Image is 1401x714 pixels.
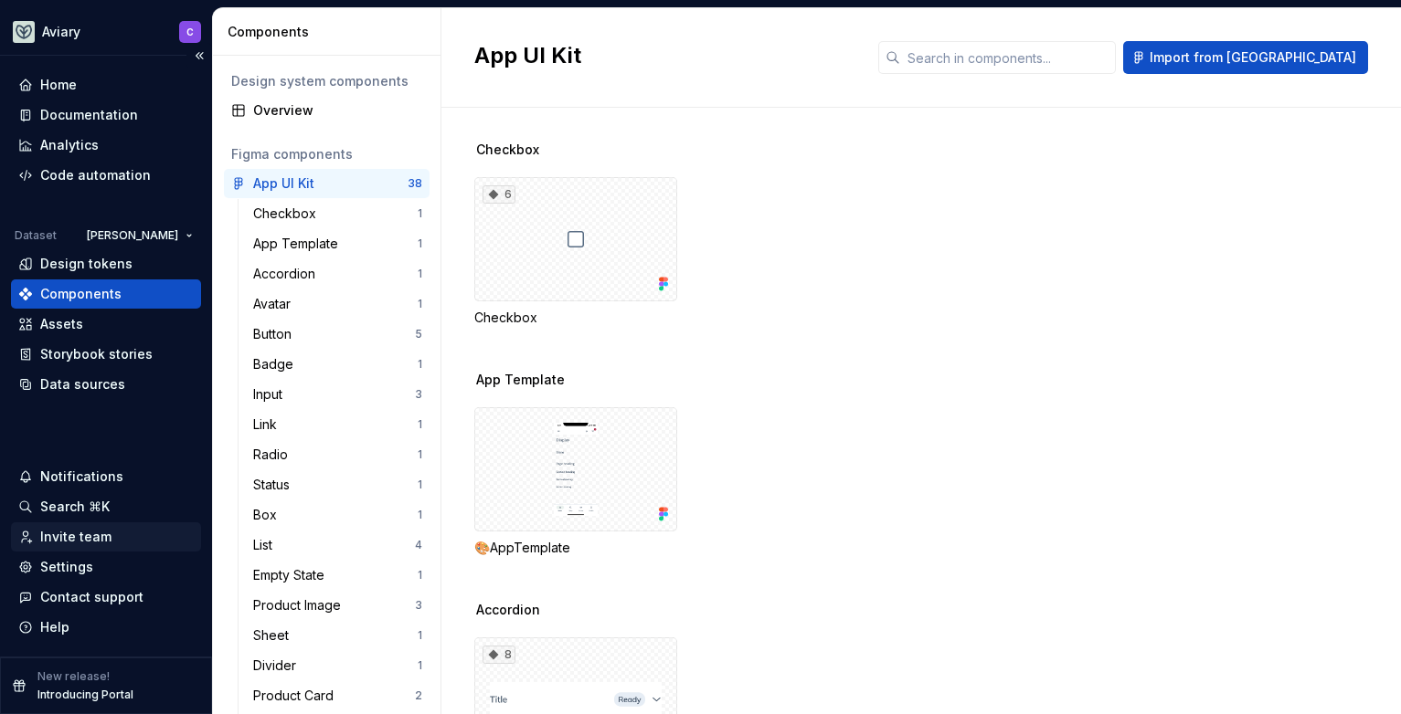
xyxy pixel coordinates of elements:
a: Components [11,279,201,309]
a: Sheet1 [246,621,430,650]
div: 3 [415,387,422,402]
a: Product Card2 [246,681,430,710]
div: Status [253,476,297,494]
div: 1 [418,206,422,221]
a: Input3 [246,380,430,409]
div: 4 [415,538,422,552]
a: Design tokens [11,249,201,278]
div: 1 [418,447,422,462]
div: 1 [418,417,422,432]
a: Invite team [11,522,201,551]
button: Search ⌘K [11,492,201,521]
div: List [253,536,280,554]
div: Product Image [253,596,348,614]
div: Sheet [253,626,296,645]
div: 1 [418,267,422,281]
div: Help [40,618,69,636]
div: 38 [408,176,422,191]
div: Assets [40,315,83,333]
div: 8 [483,646,515,664]
div: Dataset [15,228,57,243]
div: 1 [418,357,422,372]
div: Accordion [253,265,323,283]
div: Overview [253,101,422,120]
div: 1 [418,478,422,492]
div: App Template [253,235,345,253]
a: Link1 [246,410,430,439]
a: Data sources [11,370,201,399]
a: Button5 [246,320,430,349]
div: Invite team [40,528,111,546]
div: Empty State [253,566,332,584]
div: Components [40,285,122,303]
span: Import from [GEOGRAPHIC_DATA] [1150,48,1356,67]
div: Settings [40,558,93,576]
div: Avatar [253,295,298,313]
p: New release! [37,669,110,684]
p: Introducing Portal [37,688,133,702]
a: Status1 [246,470,430,499]
div: Storybook stories [40,345,153,363]
a: Documentation [11,100,201,130]
div: Notifications [40,467,123,486]
div: Home [40,76,77,94]
div: Aviary [42,23,80,41]
div: Input [253,385,290,404]
div: Radio [253,446,295,464]
div: 1 [418,236,422,251]
button: Import from [GEOGRAPHIC_DATA] [1123,41,1368,74]
a: Code automation [11,161,201,190]
button: Collapse sidebar [186,43,212,68]
div: 1 [418,297,422,311]
button: [PERSON_NAME] [79,223,201,248]
div: Box [253,506,284,524]
a: App Template1 [246,229,430,258]
span: Accordion [476,601,540,619]
a: Avatar1 [246,289,430,319]
div: Figma components [231,145,422,163]
a: Home [11,70,201,100]
div: Link [253,415,284,434]
div: Badge [253,355,301,373]
a: Product Image3 [246,591,430,620]
a: Badge1 [246,350,430,379]
div: Documentation [40,106,138,124]
div: Button [253,325,299,343]
div: App UI Kit [253,174,314,193]
div: C [186,25,194,39]
div: 5 [415,327,422,341]
button: Help [11,613,201,642]
div: Data sources [40,375,125,394]
span: Checkbox [476,141,539,159]
div: Analytics [40,136,99,154]
a: Box1 [246,500,430,530]
button: AviaryC [4,12,208,51]
button: Contact support [11,583,201,612]
a: Divider1 [246,651,430,680]
a: Analytics [11,131,201,160]
div: 6 [483,185,515,204]
a: Empty State1 [246,561,430,590]
button: Notifications [11,462,201,491]
div: 6Checkbox [474,177,677,327]
div: 1 [418,568,422,583]
div: Checkbox [474,309,677,327]
div: Design tokens [40,255,133,273]
div: Design system components [231,72,422,90]
div: 2 [415,688,422,703]
div: 3 [415,598,422,613]
a: App UI Kit38 [224,169,430,198]
a: Settings [11,552,201,582]
div: 1 [418,658,422,673]
a: List4 [246,530,430,560]
span: [PERSON_NAME] [87,228,178,243]
span: App Template [476,371,565,389]
div: 🎨AppTemplate [474,539,677,557]
a: Overview [224,96,430,125]
div: Checkbox [253,205,324,223]
div: Code automation [40,166,151,184]
a: Checkbox1 [246,199,430,228]
a: Radio1 [246,440,430,469]
img: 256e2c79-9abd-4d59-8978-03feab5a3943.png [13,21,35,43]
input: Search in components... [900,41,1116,74]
